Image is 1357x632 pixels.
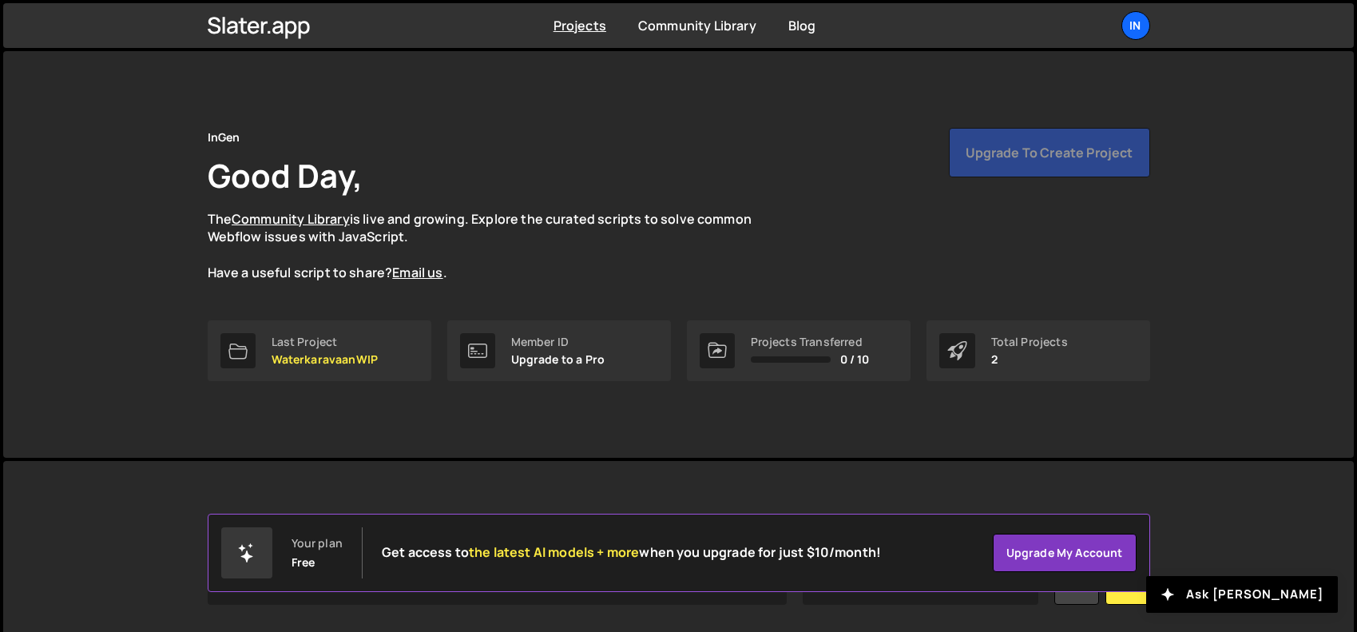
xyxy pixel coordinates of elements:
a: Email us [392,264,442,281]
h2: Get access to when you upgrade for just $10/month! [382,545,881,560]
h1: Good Day, [208,153,363,197]
span: the latest AI models + more [469,543,639,561]
div: InGen [208,128,240,147]
div: Projects Transferred [751,336,870,348]
p: Upgrade to a Pro [511,353,605,366]
a: Last Project WaterkaravaanWIP [208,320,431,381]
div: Last Project [272,336,379,348]
a: Community Library [638,17,756,34]
div: Free [292,556,315,569]
div: Member ID [511,336,605,348]
a: Blog [788,17,816,34]
a: In [1121,11,1150,40]
p: WaterkaravaanWIP [272,353,379,366]
button: Ask [PERSON_NAME] [1146,576,1338,613]
a: Projects [554,17,606,34]
a: Community Library [232,210,350,228]
div: Your plan [292,537,343,550]
div: Total Projects [991,336,1068,348]
a: Upgrade my account [993,534,1137,572]
span: 0 / 10 [840,353,870,366]
p: The is live and growing. Explore the curated scripts to solve common Webflow issues with JavaScri... [208,210,783,282]
p: 2 [991,353,1068,366]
